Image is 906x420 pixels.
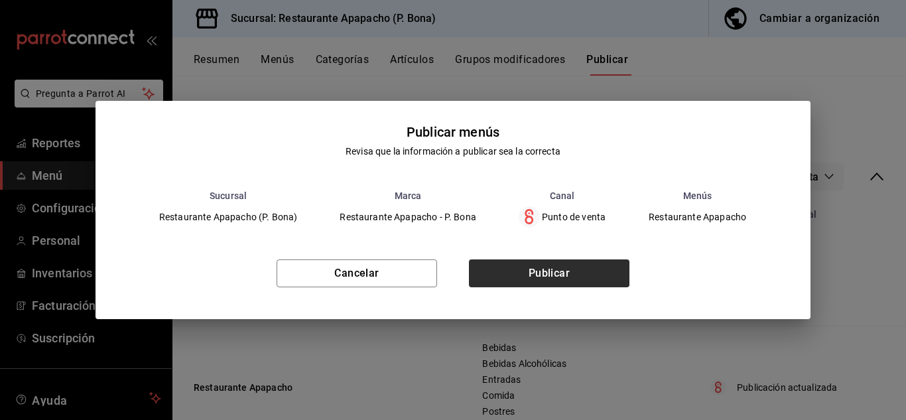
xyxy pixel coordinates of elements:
th: Menús [627,190,768,201]
th: Canal [497,190,627,201]
button: Publicar [469,259,629,287]
td: Restaurante Apapacho (P. Bona) [138,201,319,233]
div: Publicar menús [407,122,499,142]
th: Sucursal [138,190,319,201]
td: Restaurante Apapacho - P. Bona [318,201,497,233]
div: Punto de venta [519,206,606,228]
div: Revisa que la información a publicar sea la correcta [346,145,560,159]
button: Cancelar [277,259,437,287]
span: Restaurante Apapacho [649,212,746,222]
th: Marca [318,190,497,201]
